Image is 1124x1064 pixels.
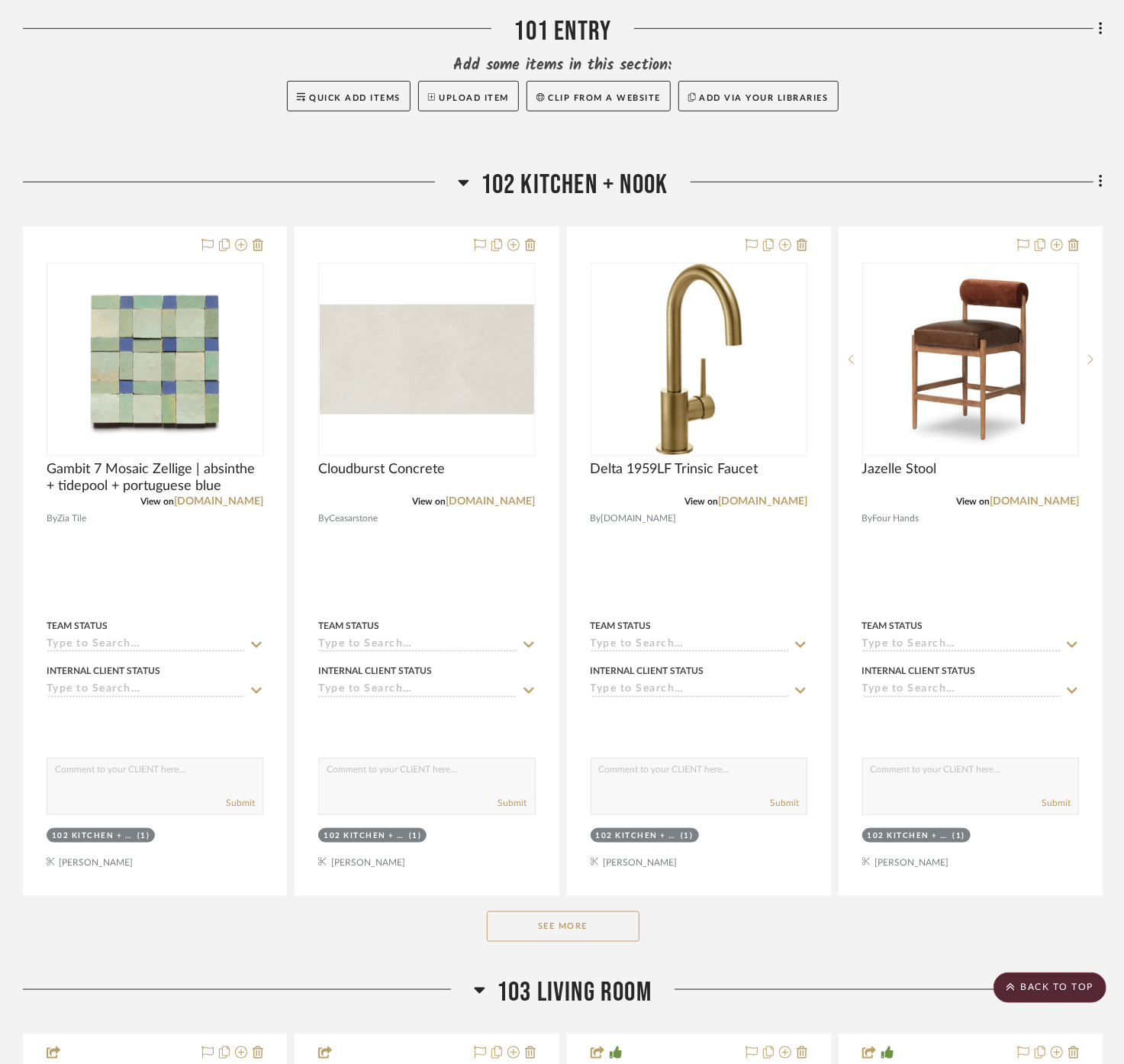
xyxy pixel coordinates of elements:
span: Quick Add Items [309,94,401,102]
a: [DOMAIN_NAME] [990,496,1079,507]
button: Clip from a website [527,81,671,111]
div: (1) [952,830,965,842]
div: Team Status [318,619,379,633]
span: By [318,511,329,526]
span: Jazelle Stool [862,461,937,478]
div: Internal Client Status [318,664,432,678]
span: Gambit 7 Mosaic Zellige | absinthe + tidepool + portuguese blue [47,461,263,495]
input: Type to Search… [862,638,1061,653]
span: Zia Tile [57,511,86,526]
button: Upload Item [418,81,519,111]
a: [DOMAIN_NAME] [446,496,536,507]
div: Team Status [47,619,108,633]
button: Submit [770,796,799,810]
span: View on [956,497,990,506]
input: Type to Search… [47,638,245,653]
img: Gambit 7 Mosaic Zellige | absinthe + tidepool + portuguese blue [60,264,250,455]
div: (1) [681,830,694,842]
img: Cloudburst Concrete [320,305,533,414]
span: By [862,511,873,526]
button: Submit [1042,796,1071,810]
span: Ceasarstone [329,511,378,526]
img: Delta 1959LF Trinsic Faucet [604,264,794,455]
input: Type to Search… [591,683,789,698]
button: See More [487,911,639,942]
div: 102 Kitchen + Nook [868,830,949,842]
div: Internal Client Status [862,664,976,678]
span: 102 Kitchen + Nook [481,169,668,202]
div: 0 [319,263,534,456]
div: Add some items in this section: [23,55,1103,76]
span: View on [684,497,718,506]
span: View on [140,497,174,506]
a: [DOMAIN_NAME] [718,496,807,507]
span: Four Hands [873,511,919,526]
span: View on [413,497,446,506]
div: (1) [137,830,150,842]
button: Quick Add Items [287,81,411,111]
button: Add via your libraries [678,81,839,111]
span: 103 Living Room [497,976,652,1009]
input: Type to Search… [862,683,1061,698]
img: Jazelle Stool [875,264,1066,455]
div: Team Status [591,619,652,633]
scroll-to-top-button: BACK TO TOP [994,972,1106,1003]
span: Cloudburst Concrete [318,461,445,478]
div: (1) [409,830,422,842]
span: Delta 1959LF Trinsic Faucet [591,461,758,478]
input: Type to Search… [591,638,789,653]
span: By [591,511,601,526]
input: Type to Search… [318,638,517,653]
button: Submit [498,796,527,810]
div: Internal Client Status [47,664,160,678]
div: Internal Client Status [591,664,704,678]
input: Type to Search… [47,683,245,698]
div: 102 Kitchen + Nook [596,830,678,842]
div: 102 Kitchen + Nook [52,830,134,842]
button: Submit [226,796,255,810]
span: [DOMAIN_NAME] [601,511,677,526]
span: By [47,511,57,526]
div: Team Status [862,619,923,633]
div: 102 Kitchen + Nook [324,830,405,842]
a: [DOMAIN_NAME] [174,496,263,507]
div: 0 [47,263,262,456]
input: Type to Search… [318,683,517,698]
